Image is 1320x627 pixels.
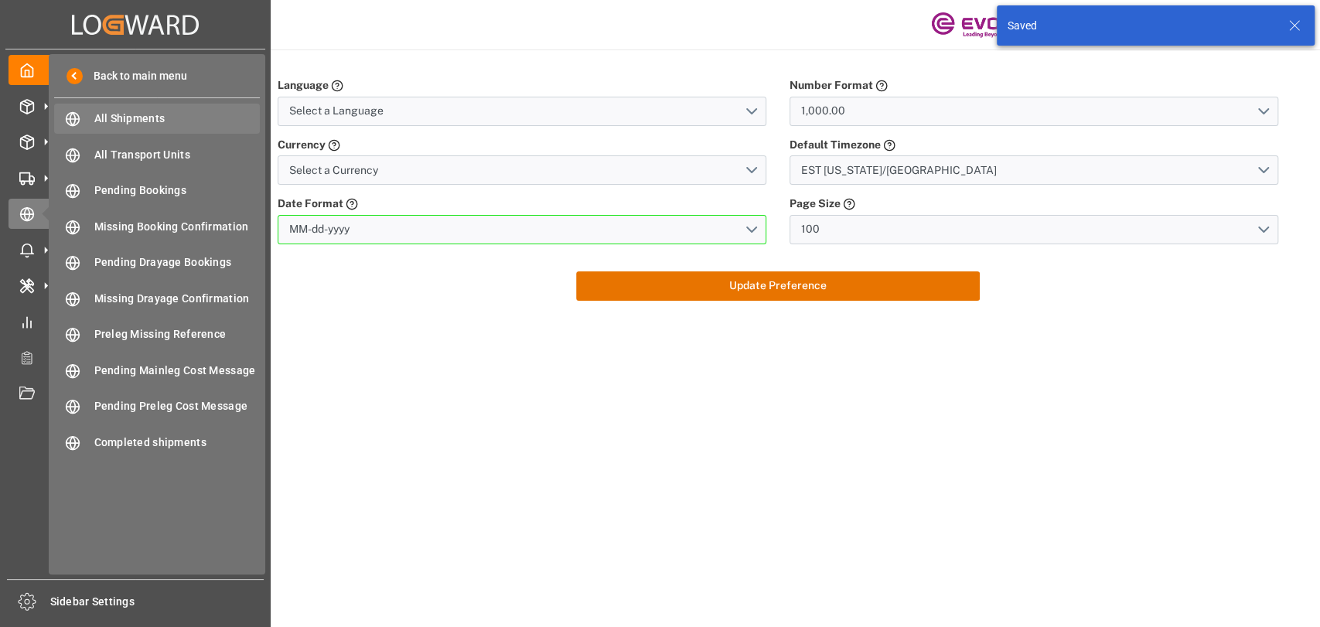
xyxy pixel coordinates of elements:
span: MM-dd-yyyy [289,221,350,237]
span: EST [US_STATE]/[GEOGRAPHIC_DATA] [801,162,997,179]
label: Language [278,77,329,94]
span: 100 [801,221,820,237]
label: Default Timezone [790,137,881,153]
a: Pending Bookings [54,175,260,206]
img: Evonik-brand-mark-Deep-Purple-RGB.jpeg_1700498283.jpeg [931,12,1032,39]
label: Currency [278,137,326,153]
span: Pending Mainleg Cost Message [94,363,261,379]
span: All Transport Units [94,147,261,163]
label: Date Format [278,196,343,212]
label: Number Format [790,77,873,94]
a: Pending Drayage Bookings [54,247,260,278]
a: Transport Planner [9,342,262,373]
a: Document Management [9,378,262,408]
a: My Cockpit [9,55,262,85]
a: My Reports [9,306,262,336]
div: Saved [1008,18,1274,34]
span: Completed shipments [94,434,261,451]
span: Sidebar Settings [50,594,264,610]
a: Completed shipments [54,427,260,457]
span: All Shipments [94,111,261,127]
span: Pending Bookings [94,182,261,199]
button: open menu [278,97,766,126]
a: Missing Booking Confirmation [54,211,260,241]
span: Pending Preleg Cost Message [94,398,261,414]
span: Back to main menu [83,68,187,84]
span: Select a Currency [289,162,378,179]
button: open menu [790,215,1278,244]
a: Preleg Missing Reference [54,319,260,349]
a: Missing Drayage Confirmation [54,283,260,313]
a: Pending Mainleg Cost Message [54,355,260,385]
span: Preleg Missing Reference [94,326,261,342]
button: open menu [790,155,1278,185]
button: Update Preference [576,271,980,301]
button: open menu [278,155,766,185]
span: Missing Booking Confirmation [94,219,261,235]
span: Missing Drayage Confirmation [94,291,261,307]
a: Pending Preleg Cost Message [54,391,260,421]
a: All Shipments [54,104,260,134]
span: 1,000.00 [801,103,845,119]
span: Select a Language [289,103,384,119]
button: open menu [278,215,766,244]
button: open menu [790,97,1278,126]
label: Page Size [790,196,841,212]
a: All Transport Units [54,139,260,169]
span: Pending Drayage Bookings [94,254,261,271]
